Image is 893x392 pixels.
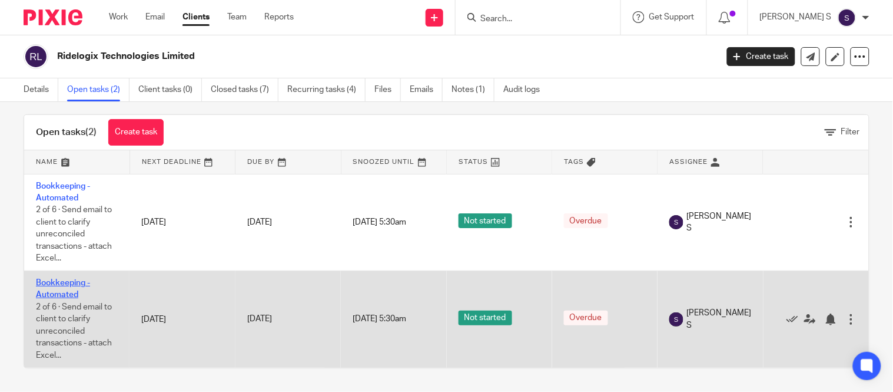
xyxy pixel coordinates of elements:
img: svg%3E [669,312,683,327]
span: Snoozed Until [353,159,415,165]
a: Create task [727,47,795,66]
span: Tags [564,159,584,165]
a: Bookkeeping - Automated [36,182,90,202]
span: Overdue [564,213,608,228]
h2: Ridelogix Technologies Limited [57,50,579,62]
span: [DATE] 5:30am [353,315,406,324]
a: Create task [108,119,164,146]
span: Overdue [564,311,608,325]
a: Client tasks (0) [138,78,202,101]
a: Reports [264,11,294,23]
a: Team [227,11,247,23]
h1: Open tasks [36,126,97,139]
a: Open tasks (2) [67,78,130,101]
span: (2) [85,127,97,137]
a: Clients [182,11,210,23]
span: 2 of 6 · Send email to client to clarify unreconciled transactions - attach Excel... [36,303,112,360]
span: 2 of 6 · Send email to client to clarify unreconciled transactions - attach Excel... [36,206,112,262]
a: Audit logs [503,78,549,101]
a: Files [374,78,401,101]
span: Status [459,159,488,165]
span: [DATE] [247,315,272,324]
td: [DATE] [130,271,235,368]
a: Details [24,78,58,101]
span: [DATE] 5:30am [353,218,406,226]
span: Not started [459,213,512,228]
a: Mark as done [786,314,804,325]
span: [PERSON_NAME] S [686,210,751,235]
a: Bookkeeping - Automated [36,279,90,299]
a: Emails [410,78,443,101]
img: Pixie [24,9,82,25]
span: [PERSON_NAME] S [686,307,751,331]
span: Filter [841,128,860,136]
a: Work [109,11,128,23]
a: Recurring tasks (4) [287,78,366,101]
a: Closed tasks (7) [211,78,278,101]
img: svg%3E [669,215,683,229]
a: Email [145,11,165,23]
img: svg%3E [838,8,857,27]
span: Get Support [649,13,695,21]
span: Not started [459,311,512,325]
td: [DATE] [130,174,235,271]
input: Search [479,14,585,25]
a: Notes (1) [452,78,494,101]
span: [DATE] [247,218,272,226]
img: svg%3E [24,44,48,69]
p: [PERSON_NAME] S [760,11,832,23]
